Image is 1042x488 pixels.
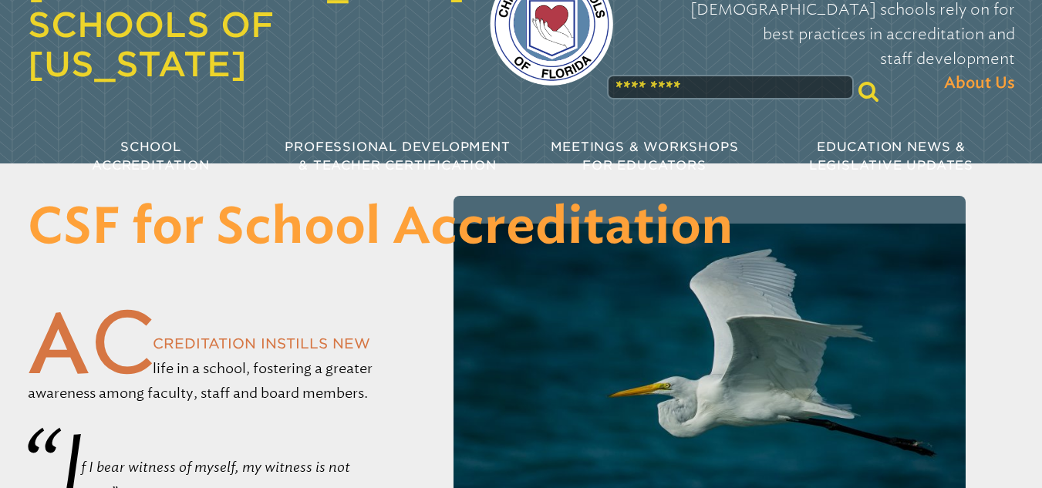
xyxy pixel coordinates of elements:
[92,140,209,173] span: School Accreditation
[28,314,89,373] span: A
[944,71,1015,96] span: About Us
[551,140,739,173] span: Meetings & Workshops for Educators
[285,140,510,173] span: Professional Development & Teacher Certification
[28,307,380,406] p: ccreditation instills new life in a school, fostering a greater awareness among faculty, staff an...
[28,200,1015,257] h1: CSF for School Accreditation
[809,140,973,173] span: Education News & Legislative Updates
